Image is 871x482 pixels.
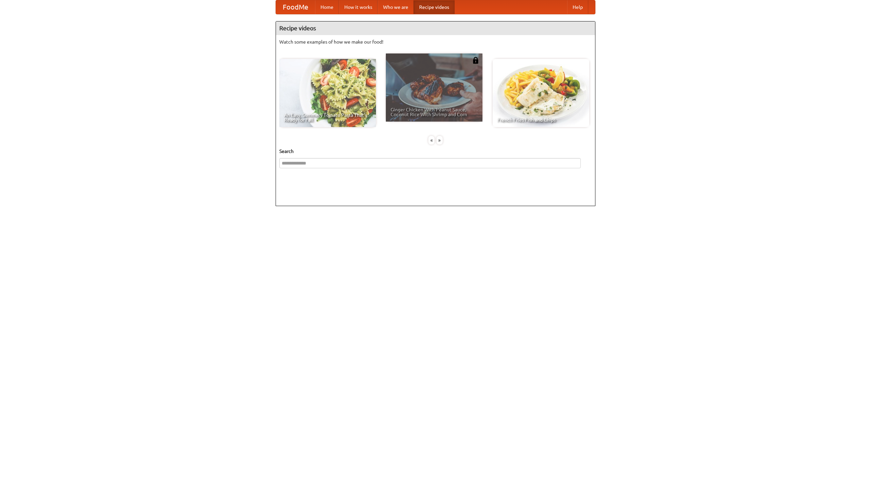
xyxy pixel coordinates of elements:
[339,0,378,14] a: How it works
[493,59,589,127] a: French Fries Fish and Chips
[315,0,339,14] a: Home
[567,0,588,14] a: Help
[279,148,592,155] h5: Search
[378,0,414,14] a: Who we are
[437,136,443,144] div: »
[279,38,592,45] p: Watch some examples of how we make our food!
[472,57,479,64] img: 483408.png
[284,113,371,122] span: An Easy, Summery Tomato Pasta That's Ready for Fall
[497,118,585,122] span: French Fries Fish and Chips
[279,59,376,127] a: An Easy, Summery Tomato Pasta That's Ready for Fall
[428,136,434,144] div: «
[414,0,455,14] a: Recipe videos
[276,21,595,35] h4: Recipe videos
[276,0,315,14] a: FoodMe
